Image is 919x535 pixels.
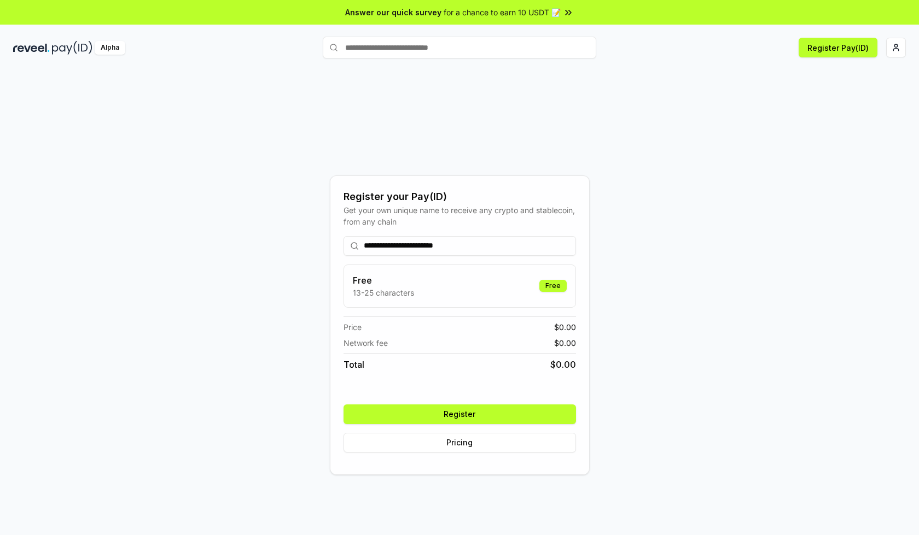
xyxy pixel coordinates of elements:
p: 13-25 characters [353,287,414,298]
h3: Free [353,274,414,287]
span: Answer our quick survey [345,7,441,18]
button: Pricing [344,433,576,452]
span: Total [344,358,364,371]
div: Get your own unique name to receive any crypto and stablecoin, from any chain [344,204,576,227]
span: $ 0.00 [554,337,576,349]
span: Price [344,321,362,333]
button: Register [344,404,576,424]
span: for a chance to earn 10 USDT 📝 [444,7,561,18]
span: $ 0.00 [554,321,576,333]
button: Register Pay(ID) [799,38,877,57]
img: reveel_dark [13,41,50,55]
span: Network fee [344,337,388,349]
img: pay_id [52,41,92,55]
div: Register your Pay(ID) [344,189,576,204]
div: Alpha [95,41,125,55]
span: $ 0.00 [550,358,576,371]
div: Free [539,280,567,292]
